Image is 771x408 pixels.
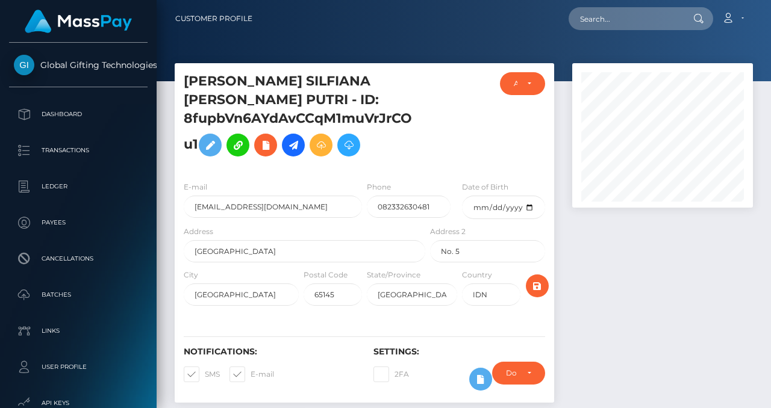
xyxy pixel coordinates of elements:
a: Transactions [9,135,148,165]
button: ACTIVE [500,72,545,95]
label: E-mail [229,366,274,382]
a: User Profile [9,352,148,382]
div: ACTIVE [514,79,517,88]
span: Global Gifting Technologies Inc [9,60,148,70]
p: User Profile [14,358,143,376]
label: Phone [367,182,391,193]
label: Address 2 [430,226,466,237]
h5: [PERSON_NAME] SILFIANA [PERSON_NAME] PUTRI - ID: 8fupbVn6AYdAvCCqM1muVrJrCOu1 [184,72,419,162]
button: Do not require [492,362,545,385]
p: Payees [14,214,143,232]
h6: Notifications: [184,347,355,357]
a: Cancellations [9,244,148,274]
a: Dashboard [9,99,148,129]
p: Cancellations [14,250,143,268]
label: State/Province [367,270,420,280]
p: Dashboard [14,105,143,123]
div: Do not require [506,368,517,378]
label: Postal Code [304,270,348,280]
a: Payees [9,208,148,238]
a: Batches [9,280,148,310]
label: 2FA [373,366,409,382]
p: Links [14,322,143,340]
label: E-mail [184,182,207,193]
input: Search... [569,7,682,30]
p: Batches [14,286,143,304]
label: SMS [184,366,220,382]
label: Date of Birth [462,182,508,193]
p: Transactions [14,141,143,159]
label: City [184,270,198,280]
label: Address [184,226,213,237]
img: MassPay Logo [25,10,132,33]
a: Links [9,316,148,346]
label: Country [462,270,492,280]
a: Ledger [9,172,148,202]
p: Ledger [14,178,143,196]
h6: Settings: [373,347,545,357]
a: Initiate Payout [282,134,305,156]
img: Global Gifting Technologies Inc [14,55,34,75]
a: Customer Profile [175,6,252,31]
